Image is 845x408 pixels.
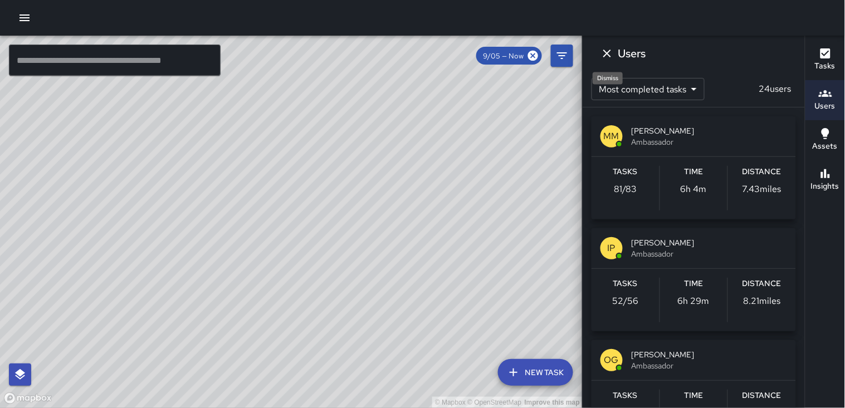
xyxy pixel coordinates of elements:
[743,278,781,290] h6: Distance
[743,166,781,178] h6: Distance
[813,140,838,153] h6: Assets
[811,180,839,193] h6: Insights
[498,359,573,386] button: New Task
[685,390,704,402] h6: Time
[805,160,845,200] button: Insights
[592,228,796,331] button: IP[PERSON_NAME]AmbassadorTasks52/56Time6h 29mDistance8.21miles
[593,72,623,85] div: Dismiss
[613,278,638,290] h6: Tasks
[608,242,616,255] p: IP
[678,294,710,308] p: 6h 29m
[632,248,787,259] span: Ambassador
[613,390,638,402] h6: Tasks
[685,278,704,290] h6: Time
[476,47,542,65] div: 9/05 — Now
[596,42,618,65] button: Dismiss
[632,136,787,148] span: Ambassador
[604,130,619,143] p: MM
[744,294,781,308] p: 8.21 miles
[613,166,638,178] h6: Tasks
[614,183,637,196] p: 81 / 83
[805,80,845,120] button: Users
[815,100,836,112] h6: Users
[592,116,796,219] button: MM[PERSON_NAME]AmbassadorTasks81/83Time6h 4mDistance7.43miles
[632,125,787,136] span: [PERSON_NAME]
[632,237,787,248] span: [PERSON_NAME]
[618,45,646,62] h6: Users
[681,183,707,196] p: 6h 4m
[743,390,781,402] h6: Distance
[592,78,705,100] div: Most completed tasks
[805,120,845,160] button: Assets
[805,40,845,80] button: Tasks
[755,82,796,96] p: 24 users
[743,183,781,196] p: 7.43 miles
[612,294,638,308] p: 52 / 56
[476,51,530,61] span: 9/05 — Now
[632,349,787,360] span: [PERSON_NAME]
[632,360,787,371] span: Ambassador
[815,60,836,72] h6: Tasks
[604,353,619,367] p: OG
[685,166,704,178] h6: Time
[551,45,573,67] button: Filters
